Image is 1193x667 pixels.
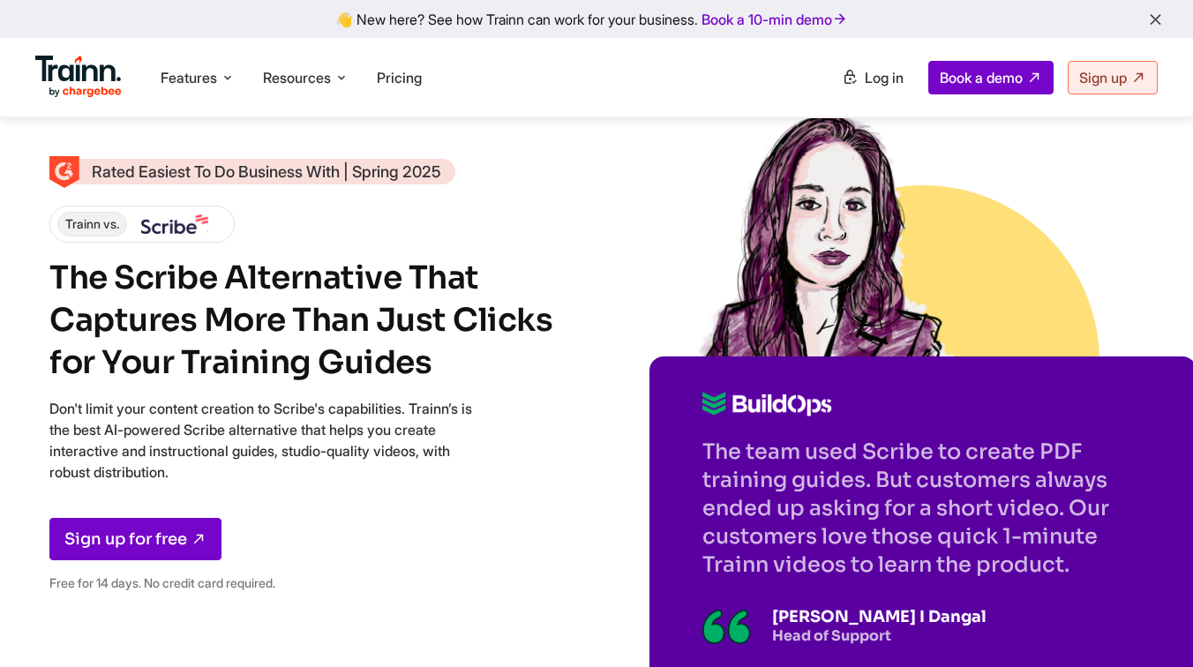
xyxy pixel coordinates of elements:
a: Log in [831,62,914,94]
a: Book a 10-min demo [698,7,852,32]
p: The team used Scribe to create PDF training guides. But customers always ended up asking for a sh... [702,438,1144,579]
span: Resources [263,68,331,87]
a: Pricing [377,69,422,86]
a: Book a demo [928,61,1054,94]
p: Free for 14 days. No credit card required. [49,573,473,594]
div: 👋 New here? See how Trainn can work for your business. [11,11,1182,27]
a: Sign up [1068,61,1158,94]
p: Head of Support [772,626,987,645]
span: Book a demo [940,69,1023,86]
span: Sign up [1079,69,1127,86]
a: Rated Easiest To Do Business With | Spring 2025 [49,159,455,184]
p: [PERSON_NAME] I Dangal [772,607,987,626]
h1: The Scribe Alternative That Captures More Than Just Clicks for Your Training Guides [49,257,561,384]
iframe: Chat Widget [1105,582,1193,667]
span: Trainn vs. [57,212,127,236]
img: Buildops logo [702,392,832,416]
img: Sketch of Sabina Rana from Buildops | Scribe Alternative [698,106,954,362]
img: Skilljar Alternative - Trainn | High Performer - Customer Education Category [49,156,79,188]
img: Scribe logo [141,214,208,234]
img: Illustration of a quotation mark [702,609,751,644]
p: Don't limit your content creation to Scribe's capabilities. Trainn’s is the best AI-powered Scrib... [49,398,473,483]
span: Features [161,68,217,87]
img: Trainn Logo [35,56,122,98]
span: Log in [865,69,904,86]
a: Sign up for free [49,518,221,560]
